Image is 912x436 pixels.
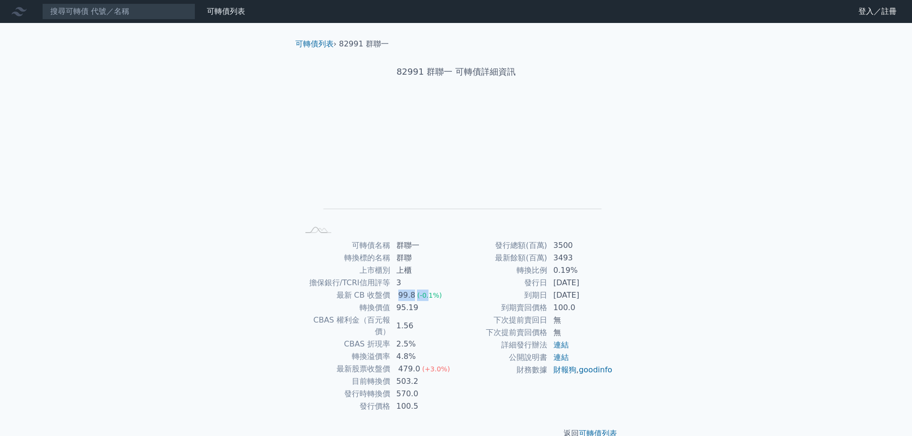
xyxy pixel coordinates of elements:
[553,353,569,362] a: 連結
[548,314,613,326] td: 無
[548,239,613,252] td: 3500
[548,277,613,289] td: [DATE]
[391,264,456,277] td: 上櫃
[456,277,548,289] td: 發行日
[299,277,391,289] td: 擔保銀行/TCRI信用評等
[391,252,456,264] td: 群聯
[299,400,391,413] td: 發行價格
[299,302,391,314] td: 轉換價值
[391,350,456,363] td: 4.8%
[299,239,391,252] td: 可轉債名稱
[299,289,391,302] td: 最新 CB 收盤價
[851,4,904,19] a: 登入／註冊
[456,364,548,376] td: 財務數據
[396,363,422,375] div: 479.0
[456,339,548,351] td: 詳細發行辦法
[548,264,613,277] td: 0.19%
[299,375,391,388] td: 目前轉換價
[456,289,548,302] td: 到期日
[456,314,548,326] td: 下次提前賣回日
[315,109,602,223] g: Chart
[391,375,456,388] td: 503.2
[391,277,456,289] td: 3
[391,239,456,252] td: 群聯一
[391,388,456,400] td: 570.0
[42,3,195,20] input: 搜尋可轉債 代號／名稱
[391,314,456,338] td: 1.56
[456,351,548,364] td: 公開說明書
[207,7,245,16] a: 可轉債列表
[548,252,613,264] td: 3493
[579,365,612,374] a: goodinfo
[456,326,548,339] td: 下次提前賣回價格
[548,289,613,302] td: [DATE]
[548,364,613,376] td: ,
[299,264,391,277] td: 上市櫃別
[299,363,391,375] td: 最新股票收盤價
[553,365,576,374] a: 財報狗
[553,340,569,349] a: 連結
[295,38,337,50] li: ›
[548,302,613,314] td: 100.0
[299,314,391,338] td: CBAS 權利金（百元報價）
[288,65,625,78] h1: 82991 群聯一 可轉債詳細資訊
[548,326,613,339] td: 無
[456,302,548,314] td: 到期賣回價格
[339,38,389,50] li: 82991 群聯一
[299,252,391,264] td: 轉換標的名稱
[299,388,391,400] td: 發行時轉換價
[456,264,548,277] td: 轉換比例
[417,291,442,299] span: (-0.1%)
[456,252,548,264] td: 最新餘額(百萬)
[299,350,391,363] td: 轉換溢價率
[391,400,456,413] td: 100.5
[422,365,450,373] span: (+3.0%)
[295,39,334,48] a: 可轉債列表
[456,239,548,252] td: 發行總額(百萬)
[299,338,391,350] td: CBAS 折現率
[396,290,417,301] div: 99.8
[391,338,456,350] td: 2.5%
[391,302,456,314] td: 95.19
